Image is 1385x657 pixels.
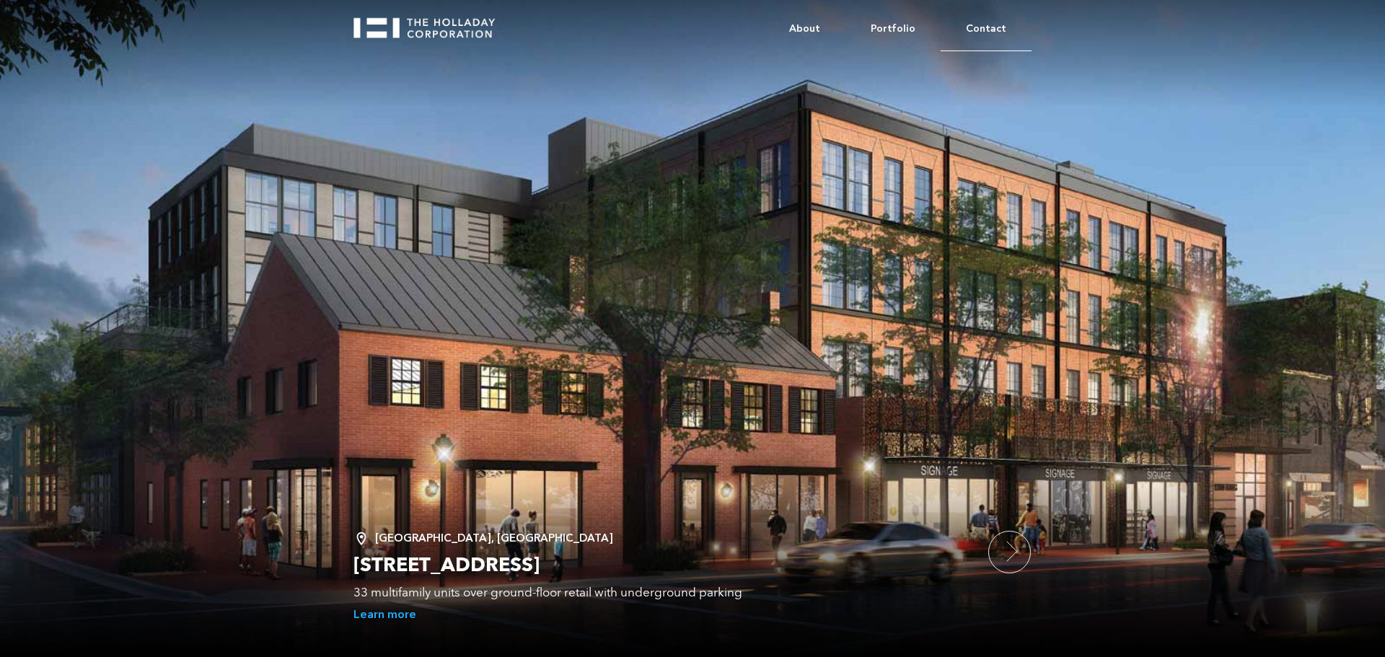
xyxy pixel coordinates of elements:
a: About [764,7,845,50]
a: Portfolio [845,7,941,50]
img: Location Pin [353,531,375,547]
div: 33 multifamily units over ground-floor retail with underground parking [353,586,974,600]
div: [GEOGRAPHIC_DATA], [GEOGRAPHIC_DATA] [353,531,974,545]
a: Contact [941,7,1032,51]
a: home [353,7,508,38]
a: Learn more [353,607,416,622]
h2: [STREET_ADDRESS] [353,552,974,578]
